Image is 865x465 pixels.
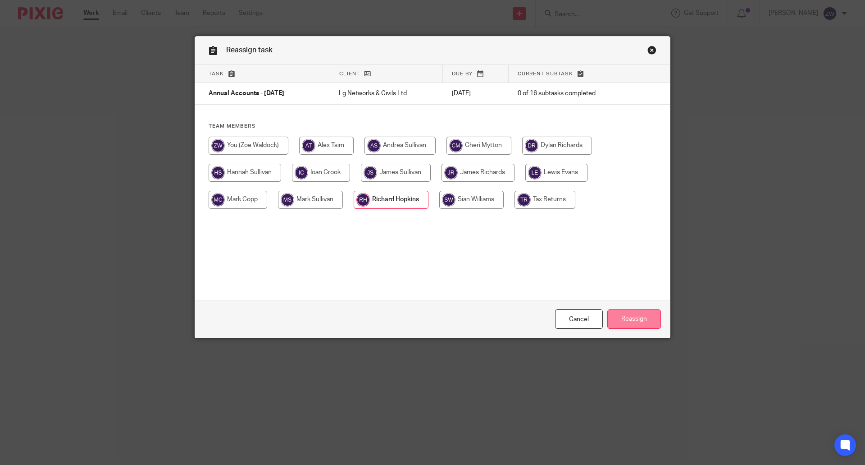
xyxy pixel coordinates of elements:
span: Current subtask [518,71,573,76]
a: Close this dialog window [555,309,603,329]
span: Reassign task [226,46,273,54]
h4: Team members [209,123,656,130]
td: 0 of 16 subtasks completed [509,83,635,105]
span: Client [339,71,360,76]
span: Due by [452,71,473,76]
span: Task [209,71,224,76]
p: Lg Networks & Civils Ltd [339,89,434,98]
span: Annual Accounts - [DATE] [209,91,284,97]
a: Close this dialog window [647,46,656,58]
input: Reassign [607,309,661,329]
p: [DATE] [452,89,500,98]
